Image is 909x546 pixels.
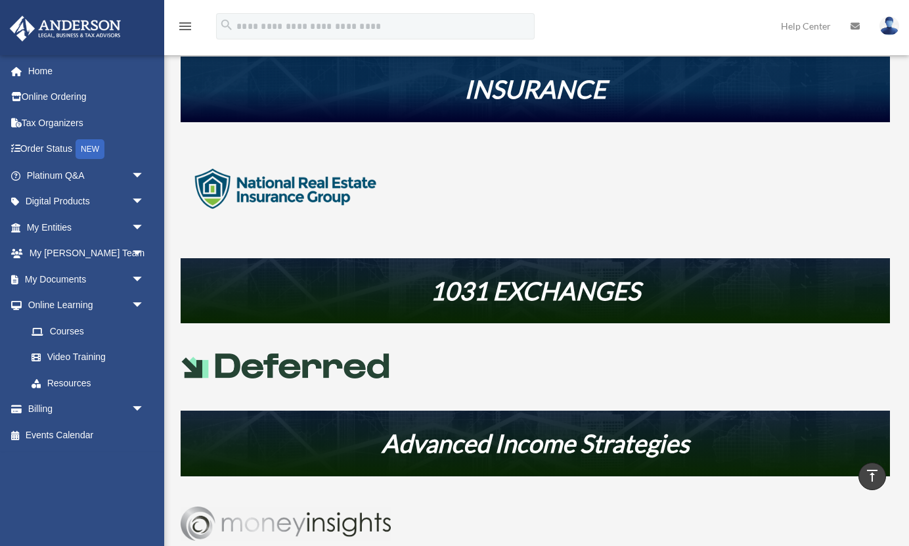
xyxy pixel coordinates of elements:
img: Anderson Advisors Platinum Portal [6,16,125,41]
a: Home [9,58,164,84]
a: Digital Productsarrow_drop_down [9,189,164,215]
img: Deferred [181,353,391,378]
a: menu [177,23,193,34]
a: vertical_align_top [858,463,886,490]
a: My Documentsarrow_drop_down [9,266,164,292]
a: Platinum Q&Aarrow_drop_down [9,162,164,189]
em: 1031 EXCHANGES [430,275,640,306]
a: Online Ordering [9,84,164,110]
i: menu [177,18,193,34]
img: User Pic [879,16,899,35]
span: arrow_drop_down [131,240,158,267]
a: Order StatusNEW [9,136,164,163]
span: arrow_drop_down [131,189,158,216]
a: Video Training [18,344,164,371]
a: Deferred [181,369,391,387]
a: My Entitiesarrow_drop_down [9,214,164,240]
a: Tax Organizers [9,110,164,136]
div: NEW [76,139,104,159]
span: arrow_drop_down [131,162,158,189]
em: INSURANCE [464,74,606,104]
em: Advanced Income Strategies [382,428,689,458]
span: arrow_drop_down [131,214,158,241]
i: search [219,18,234,32]
i: vertical_align_top [864,468,880,484]
span: arrow_drop_down [131,292,158,319]
a: Resources [18,370,158,396]
a: My [PERSON_NAME] Teamarrow_drop_down [9,240,164,267]
img: Money-Insights-Logo-Silver NEW [181,507,391,541]
a: Events Calendar [9,422,164,448]
a: Courses [18,318,164,344]
img: logo-nreig [181,137,391,242]
a: Billingarrow_drop_down [9,396,164,422]
span: arrow_drop_down [131,266,158,293]
span: arrow_drop_down [131,396,158,423]
a: Online Learningarrow_drop_down [9,292,164,319]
